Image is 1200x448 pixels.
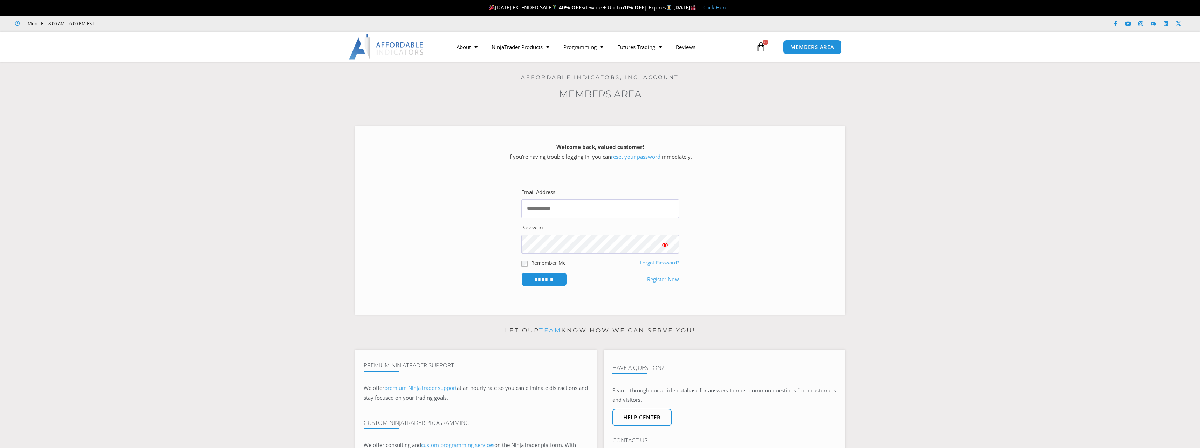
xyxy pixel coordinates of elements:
strong: 40% OFF [559,4,581,11]
label: Password [521,223,545,233]
nav: Menu [450,39,754,55]
span: Mon - Fri: 8:00 AM – 6:00 PM EST [26,19,94,28]
h4: Premium NinjaTrader Support [364,362,588,369]
a: Affordable Indicators, Inc. Account [521,74,679,81]
a: 0 [746,37,776,57]
a: Help center [612,409,672,426]
a: About [450,39,485,55]
span: We offer [364,384,384,391]
a: Futures Trading [610,39,669,55]
span: MEMBERS AREA [790,44,834,50]
iframe: Customer reviews powered by Trustpilot [104,20,209,27]
span: at an hourly rate so you can eliminate distractions and stay focused on your trading goals. [364,384,588,401]
a: NinjaTrader Products [485,39,556,55]
a: Forgot Password? [640,260,679,266]
img: ⌛ [666,5,672,10]
strong: [DATE] [673,4,696,11]
p: Search through our article database for answers to most common questions from customers and visit... [612,386,837,405]
a: Programming [556,39,610,55]
strong: Welcome back, valued customer! [556,143,644,150]
img: 🏭 [691,5,696,10]
h4: Have A Question? [612,364,837,371]
span: [DATE] EXTENDED SALE Sitewide + Up To | Expires [488,4,673,11]
a: Click Here [703,4,727,11]
a: MEMBERS AREA [783,40,842,54]
span: Help center [623,415,661,420]
label: Remember Me [531,259,566,267]
a: team [539,327,561,334]
a: reset your password [611,153,660,160]
img: 🎉 [489,5,495,10]
label: Email Address [521,187,555,197]
a: Register Now [647,275,679,284]
button: Show password [651,235,679,254]
img: 🏌️‍♂️ [552,5,557,10]
a: Reviews [669,39,702,55]
p: If you’re having trouble logging in, you can immediately. [367,142,833,162]
p: Let our know how we can serve you! [355,325,845,336]
span: 0 [763,40,768,45]
strong: 70% OFF [622,4,644,11]
a: Members Area [559,88,642,100]
img: LogoAI | Affordable Indicators – NinjaTrader [349,34,424,60]
a: premium NinjaTrader support [384,384,457,391]
h4: Custom NinjaTrader Programming [364,419,588,426]
h4: Contact Us [612,437,837,444]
